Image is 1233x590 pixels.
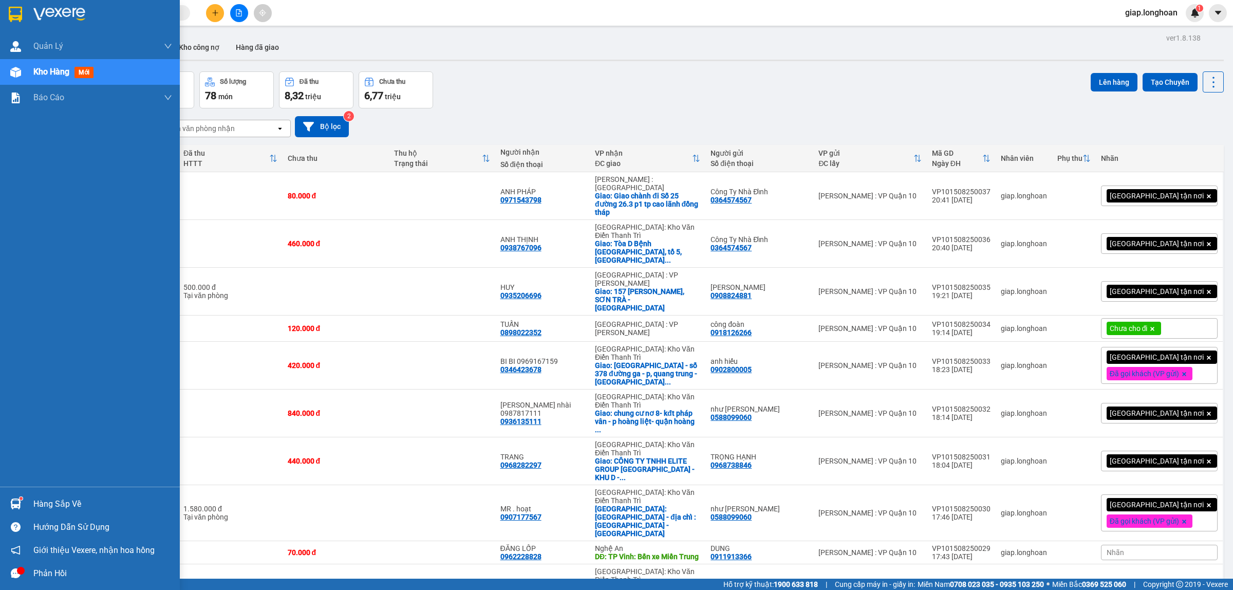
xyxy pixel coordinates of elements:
div: 0968282297 [500,461,541,469]
div: Giao: chung cư nơ 8- kđt pháp vân - p hoàng liệt- quận hoàng mai , Hà Nội [595,409,700,434]
div: Chọn văn phòng nhận [164,123,235,134]
div: giap.longhoan [1001,548,1047,557]
th: Toggle SortBy [389,145,495,172]
span: [GEOGRAPHIC_DATA] tận nơi [1110,500,1204,509]
div: Phản hồi [33,566,172,581]
div: VP101508250034 [932,320,991,328]
div: Giao: Tòa D Bệnh Viện Đại Học Phenikaa, tổ 5, phường xuân phương, TP.HN [595,239,700,264]
sup: 1 [20,497,23,500]
button: caret-down [1209,4,1227,22]
div: Tại văn phòng [183,291,277,300]
div: Mã GD [932,149,982,157]
div: 460.000 đ [288,239,384,248]
div: 0968738846 [711,461,752,469]
div: [GEOGRAPHIC_DATA]: Kho Văn Điển Thanh Trì [595,393,700,409]
span: Miền Nam [918,579,1044,590]
div: VP gửi [818,149,913,157]
sup: 1 [1196,5,1203,12]
div: [PERSON_NAME] : VP Quận 10 [818,287,921,296]
span: Đã gọi khách (VP gửi) [1110,517,1179,526]
div: Phụ thu [1057,154,1082,162]
span: [GEOGRAPHIC_DATA] tận nơi [1110,456,1204,466]
div: [GEOGRAPHIC_DATA]: Kho Văn Điển Thanh Trì [595,488,700,505]
div: anh quang [711,283,808,291]
span: Miền Bắc [1052,579,1126,590]
span: ... [620,473,626,482]
button: Kho công nợ [171,35,228,60]
th: Toggle SortBy [1052,145,1096,172]
div: 1.580.000 đ [183,505,277,513]
div: HTTT [183,159,269,168]
div: giap.longhoan [1001,361,1047,370]
div: 500.000 đ [183,283,277,291]
span: [GEOGRAPHIC_DATA] tận nơi [1110,239,1204,248]
div: [GEOGRAPHIC_DATA]: Kho Văn Điển Thanh Trì [595,440,700,457]
div: [PERSON_NAME] : VP Quận 10 [818,509,921,517]
div: ĐC giao [595,159,692,168]
div: ver 1.8.138 [1166,32,1201,44]
div: VP101508250036 [932,235,991,244]
div: Người gửi [711,149,808,157]
span: copyright [1176,581,1183,588]
div: [PERSON_NAME] : VP Quận 10 [818,548,921,557]
span: message [11,568,21,578]
div: 0907177567 [500,513,541,521]
img: warehouse-icon [10,67,21,78]
div: 0918126266 [711,328,752,337]
div: Thu hộ [394,149,482,157]
span: Quản Lý [33,40,63,52]
strong: CSKH: [28,22,54,31]
th: Toggle SortBy [813,145,926,172]
span: | [1134,579,1135,590]
strong: PHIẾU DÁN LÊN HÀNG [72,5,208,19]
div: 18:23 [DATE] [932,365,991,374]
th: Toggle SortBy [927,145,996,172]
div: VP101508250029 [932,544,991,552]
button: aim [254,4,272,22]
div: như quỳnh [711,405,808,413]
span: caret-down [1213,8,1223,17]
span: [GEOGRAPHIC_DATA] tận nơi [1110,287,1204,296]
span: ... [665,378,671,386]
div: Nhân viên [1001,154,1047,162]
div: 0938767096 [500,244,541,252]
div: giap.longhoan [1001,324,1047,333]
span: 8,32 [285,89,304,102]
span: Đã gọi khách (VP gửi) [1110,369,1179,378]
div: giap.longhoan [1001,192,1047,200]
span: [GEOGRAPHIC_DATA] tận nơi [1110,353,1204,362]
span: Hỗ trợ kỹ thuật: [723,579,818,590]
div: VP nhận [595,149,692,157]
div: Giao: 157 NGUYỄN VĂN THOẠI - Q, SƠN TRÀ - ĐÀ NẴNG [595,287,700,312]
span: Kho hàng [33,67,69,77]
img: solution-icon [10,93,21,103]
div: Tại văn phòng [183,513,277,521]
button: file-add [230,4,248,22]
img: logo-vxr [9,7,22,22]
span: question-circle [11,522,21,532]
span: Nhãn [1107,548,1124,557]
span: Giới thiệu Vexere, nhận hoa hồng [33,544,155,557]
div: Số điện thoại [500,160,585,169]
span: triệu [305,93,321,101]
div: VP101508250030 [932,505,991,513]
div: Giao: THÁI NGUYÊN - số 378 đường ga - p, quang trung - tp thái nguyên [595,361,700,386]
div: [PERSON_NAME] : VP Quận 10 [818,192,921,200]
span: Chưa cho đi [1110,324,1148,333]
div: Chưa thu [288,154,384,162]
span: [PHONE_NUMBER] [4,22,78,40]
span: 78 [205,89,216,102]
div: VP101508250035 [932,283,991,291]
button: Số lượng78món [199,71,274,108]
div: 70.000 đ [288,548,384,557]
div: Số điện thoại [711,159,808,168]
button: Tạo Chuyến [1143,73,1198,91]
div: Giao: CÔNG TY TNHH ELITE GROUP HÀ NỘI - KHU D - ĐƯỜNG N2 - NCN HÒA MẠC - THỊ XÃ DUY TIÊN - HÀ NAM [595,457,700,482]
div: 0364574567 [711,196,752,204]
div: DUNG [711,544,808,552]
div: Hướng dẫn sử dụng [33,520,172,535]
th: Toggle SortBy [178,145,283,172]
div: Đã thu [300,78,319,85]
div: [GEOGRAPHIC_DATA]: Kho Văn Điển Thanh Trì [595,567,700,584]
span: ... [665,256,671,264]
